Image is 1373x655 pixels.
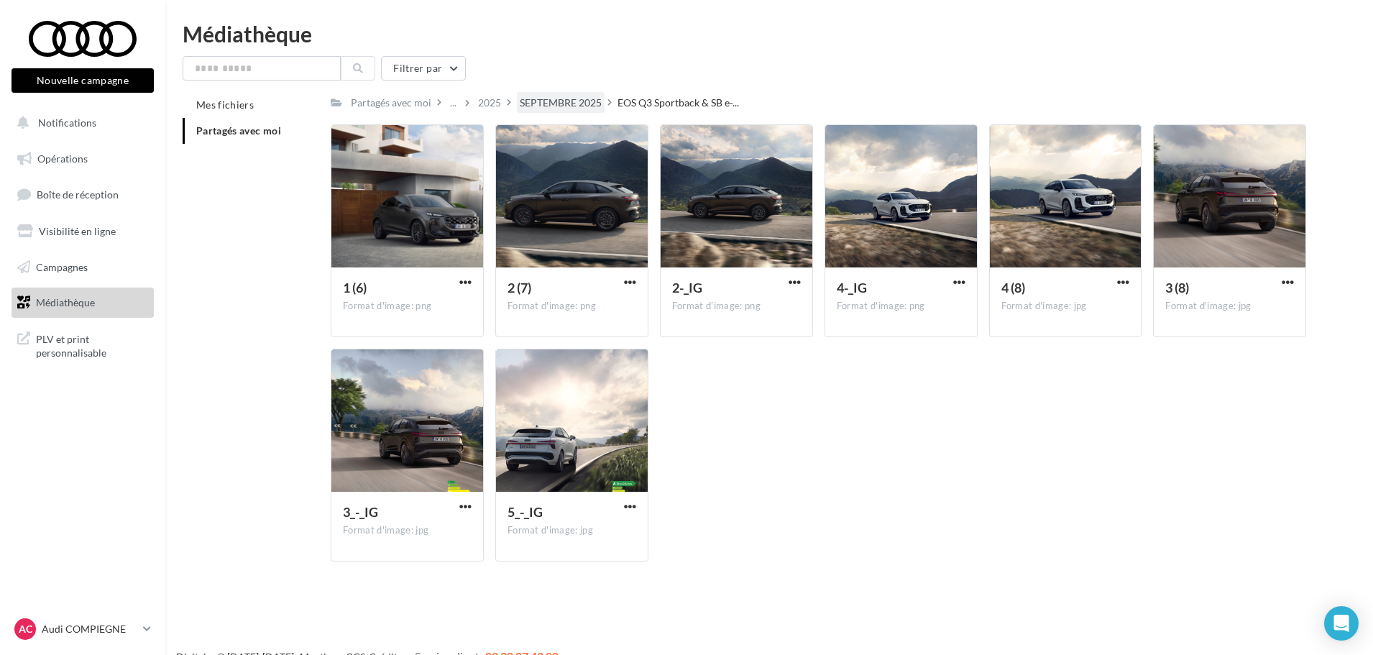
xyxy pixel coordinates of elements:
a: Visibilité en ligne [9,216,157,247]
div: Format d'image: png [343,300,472,313]
button: Nouvelle campagne [12,68,154,93]
div: Format d'image: jpg [343,524,472,537]
span: 4-_IG [837,280,867,296]
div: Format d'image: jpg [1001,300,1130,313]
div: Format d'image: png [837,300,965,313]
button: Notifications [9,108,151,138]
div: ... [447,93,459,113]
a: PLV et print personnalisable [9,324,157,366]
div: Format d'image: jpg [508,524,636,537]
span: Médiathèque [36,296,95,308]
span: 3 (8) [1165,280,1189,296]
span: 3_-_IG [343,504,378,520]
span: Visibilité en ligne [39,225,116,237]
div: Médiathèque [183,23,1356,45]
a: Opérations [9,144,157,174]
span: 1 (6) [343,280,367,296]
span: Partagés avec moi [196,124,281,137]
span: 2 (7) [508,280,531,296]
div: Format d'image: png [508,300,636,313]
button: Filtrer par [381,56,466,81]
div: Format d'image: png [672,300,801,313]
a: AC Audi COMPIEGNE [12,615,154,643]
span: Campagnes [36,260,88,272]
div: Format d'image: jpg [1165,300,1294,313]
span: 5_-_IG [508,504,543,520]
span: Boîte de réception [37,188,119,201]
p: Audi COMPIEGNE [42,622,137,636]
a: Médiathèque [9,288,157,318]
div: SEPTEMBRE 2025 [520,96,602,110]
div: Open Intercom Messenger [1324,606,1359,641]
span: 2-_IG [672,280,702,296]
span: Mes fichiers [196,99,254,111]
div: 2025 [478,96,501,110]
a: Boîte de réception [9,179,157,210]
span: Opérations [37,152,88,165]
span: 4 (8) [1001,280,1025,296]
span: Notifications [38,116,96,129]
a: Campagnes [9,252,157,283]
div: Partagés avec moi [351,96,431,110]
span: PLV et print personnalisable [36,329,148,360]
span: AC [19,622,32,636]
span: EOS Q3 Sportback & SB e-... [617,96,739,110]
